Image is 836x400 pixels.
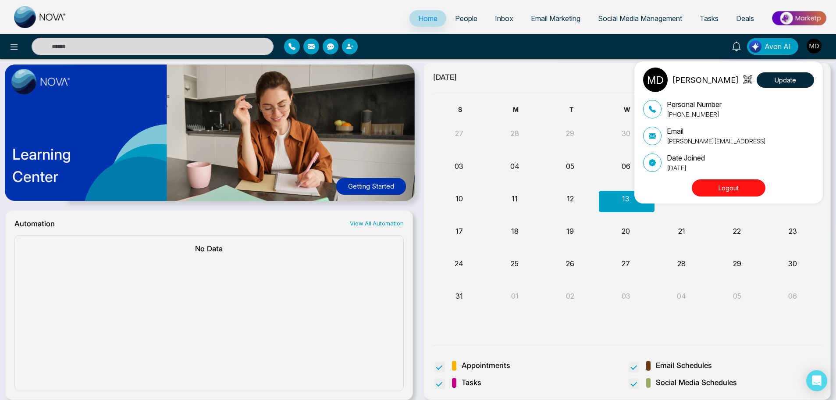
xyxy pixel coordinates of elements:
p: [PERSON_NAME] [672,74,739,86]
p: [DATE] [667,163,705,172]
button: Logout [692,179,765,196]
div: Open Intercom Messenger [806,370,827,391]
p: Date Joined [667,153,705,163]
p: [PHONE_NUMBER] [667,110,722,119]
p: [PERSON_NAME][EMAIL_ADDRESS] [667,136,766,146]
p: Email [667,126,766,136]
p: Personal Number [667,99,722,110]
button: Update [757,72,814,88]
